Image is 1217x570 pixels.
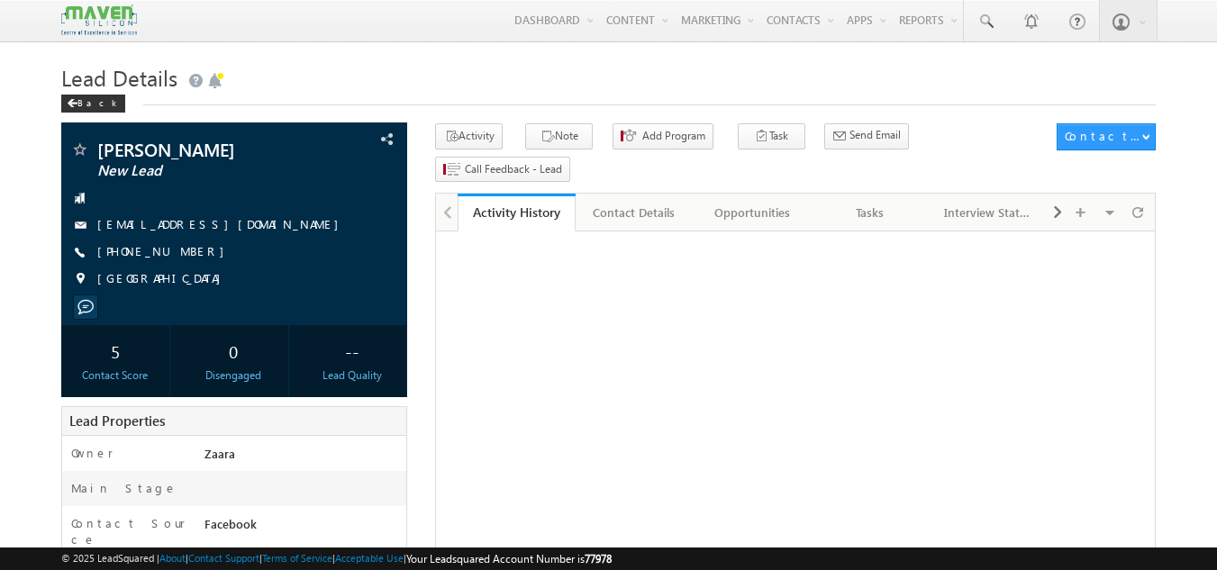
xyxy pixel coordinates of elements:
div: Contact Score [66,367,166,384]
button: Activity [435,123,503,149]
a: Opportunities [694,194,812,231]
div: Disengaged [184,367,284,384]
div: Lead Quality [302,367,402,384]
a: Activity History [458,194,576,231]
span: Lead Properties [69,412,165,430]
a: [EMAIL_ADDRESS][DOMAIN_NAME] [97,216,348,231]
span: Zaara [204,446,235,461]
img: Custom Logo [61,5,137,36]
span: Add Program [642,128,705,144]
span: 77978 [585,552,612,565]
button: Add Program [613,123,713,149]
div: 0 [184,334,284,367]
button: Send Email [824,123,909,149]
label: Main Stage [71,480,177,496]
div: Activity History [471,204,562,221]
div: -- [302,334,402,367]
span: [PERSON_NAME] [97,140,311,158]
span: Call Feedback - Lead [465,161,562,177]
span: © 2025 LeadSquared | | | | | [61,550,612,567]
span: Lead Details [61,63,177,92]
label: Owner [71,445,114,461]
a: Tasks [812,194,930,231]
div: Contact Actions [1065,128,1141,144]
div: Tasks [826,202,913,223]
a: Contact Support [188,552,259,564]
a: Back [61,94,134,109]
div: 5 [66,334,166,367]
div: Interview Status [944,202,1031,223]
span: Send Email [849,127,901,143]
button: Task [738,123,805,149]
span: [PHONE_NUMBER] [97,243,233,261]
a: About [159,552,186,564]
span: [GEOGRAPHIC_DATA] [97,270,230,288]
a: Interview Status [930,194,1048,231]
a: Contact Details [576,194,694,231]
button: Note [525,123,593,149]
div: Contact Details [590,202,677,223]
a: Terms of Service [262,552,332,564]
button: Contact Actions [1057,123,1156,150]
a: Acceptable Use [335,552,404,564]
div: Opportunities [708,202,795,223]
label: Contact Source [71,515,187,547]
div: Facebook [200,515,407,540]
span: Your Leadsquared Account Number is [406,552,612,565]
div: Back [61,95,125,113]
button: Call Feedback - Lead [435,157,570,183]
span: New Lead [97,162,311,180]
